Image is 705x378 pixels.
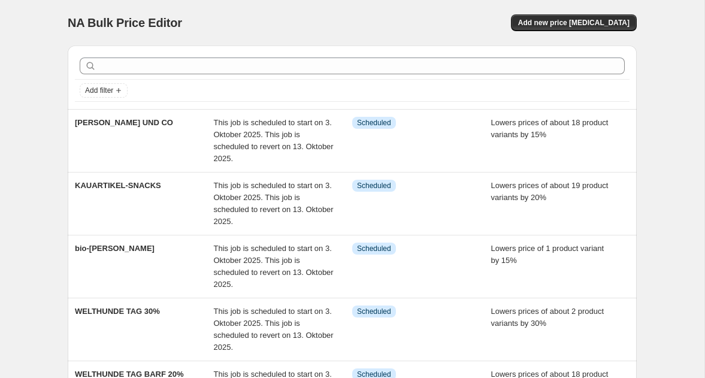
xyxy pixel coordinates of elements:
span: Lowers prices of about 19 product variants by 20% [491,181,609,202]
span: [PERSON_NAME] UND CO [75,118,173,127]
span: Add filter [85,86,113,95]
span: This job is scheduled to start on 3. Oktober 2025. This job is scheduled to revert on 13. Oktober... [214,118,334,163]
span: WELTHUNDE TAG 30% [75,307,160,316]
span: Add new price [MEDICAL_DATA] [518,18,630,28]
span: Scheduled [357,244,391,253]
button: Add new price [MEDICAL_DATA] [511,14,637,31]
span: This job is scheduled to start on 3. Oktober 2025. This job is scheduled to revert on 13. Oktober... [214,181,334,226]
span: NA Bulk Price Editor [68,16,182,29]
span: Scheduled [357,307,391,316]
span: Lowers price of 1 product variant by 15% [491,244,604,265]
span: Lowers prices of about 18 product variants by 15% [491,118,609,139]
span: Scheduled [357,118,391,128]
span: bio-[PERSON_NAME] [75,244,155,253]
span: This job is scheduled to start on 3. Oktober 2025. This job is scheduled to revert on 13. Oktober... [214,307,334,352]
span: Scheduled [357,181,391,190]
span: This job is scheduled to start on 3. Oktober 2025. This job is scheduled to revert on 13. Oktober... [214,244,334,289]
span: KAUARTIKEL-SNACKS [75,181,161,190]
span: Lowers prices of about 2 product variants by 30% [491,307,604,328]
button: Add filter [80,83,128,98]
